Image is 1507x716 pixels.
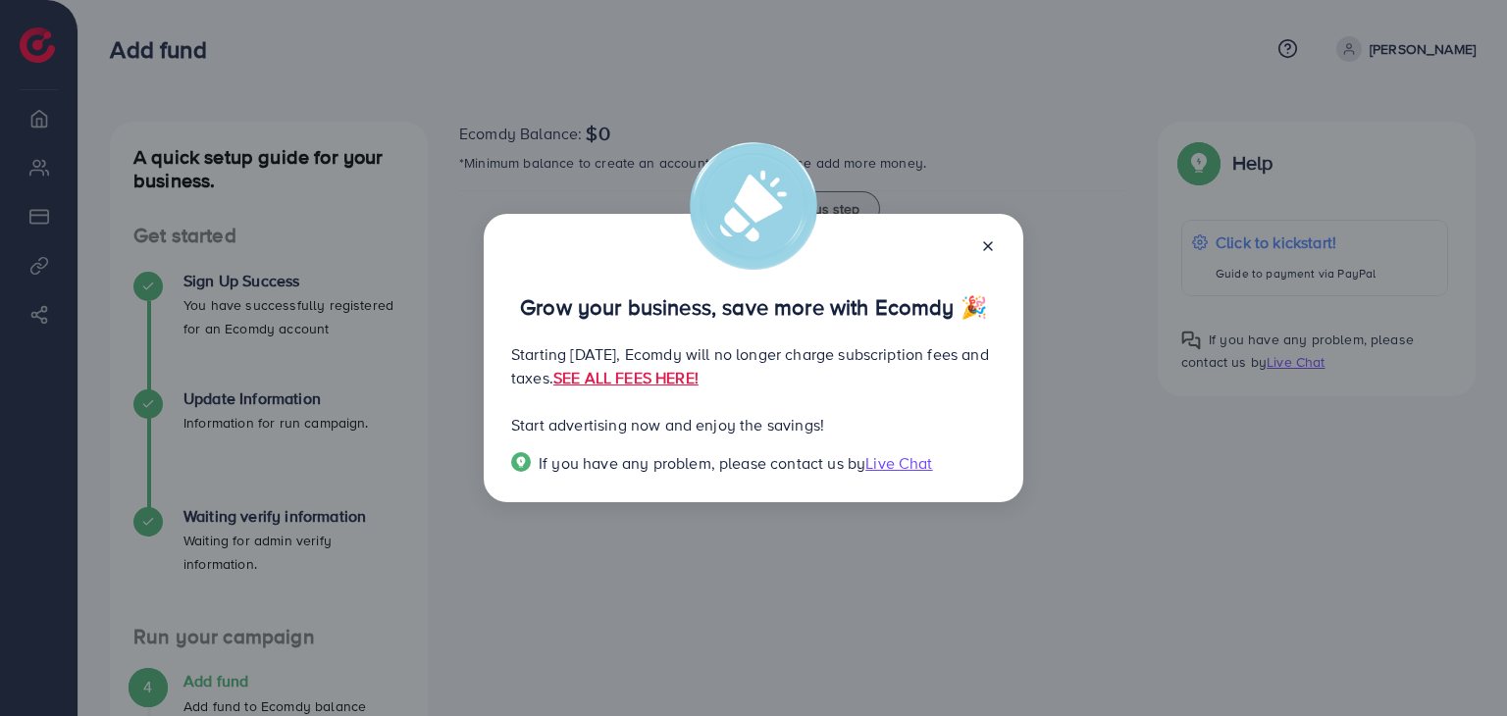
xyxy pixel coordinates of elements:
[865,452,932,474] span: Live Chat
[690,142,817,270] img: alert
[511,452,531,472] img: Popup guide
[553,367,699,388] a: SEE ALL FEES HERE!
[511,295,996,319] p: Grow your business, save more with Ecomdy 🎉
[511,413,996,436] p: Start advertising now and enjoy the savings!
[539,452,865,474] span: If you have any problem, please contact us by
[511,342,996,389] p: Starting [DATE], Ecomdy will no longer charge subscription fees and taxes.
